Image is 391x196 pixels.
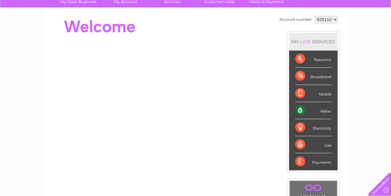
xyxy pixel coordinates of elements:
[282,26,294,31] a: Water
[295,153,331,170] div: Payments
[289,33,338,51] div: MY SERVICES
[14,16,45,35] img: logo.png
[295,102,331,119] div: Water
[299,39,312,45] div: LIVE
[291,182,335,193] a: .
[337,26,346,31] a: Blog
[295,119,331,136] div: Electricity
[295,85,331,102] div: Mobile
[295,68,331,85] div: Broadband
[298,26,311,31] a: Energy
[278,14,313,25] td: Account number
[371,26,385,31] a: Log out
[295,51,331,68] div: Telecoms
[50,3,342,30] div: Clear Business is a trading name of Verastar Limited (registered in [GEOGRAPHIC_DATA] No. 3667643...
[350,26,365,31] a: Contact
[295,136,331,153] div: Gas
[315,26,334,31] a: Telecoms
[274,3,317,11] a: 0333 014 3131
